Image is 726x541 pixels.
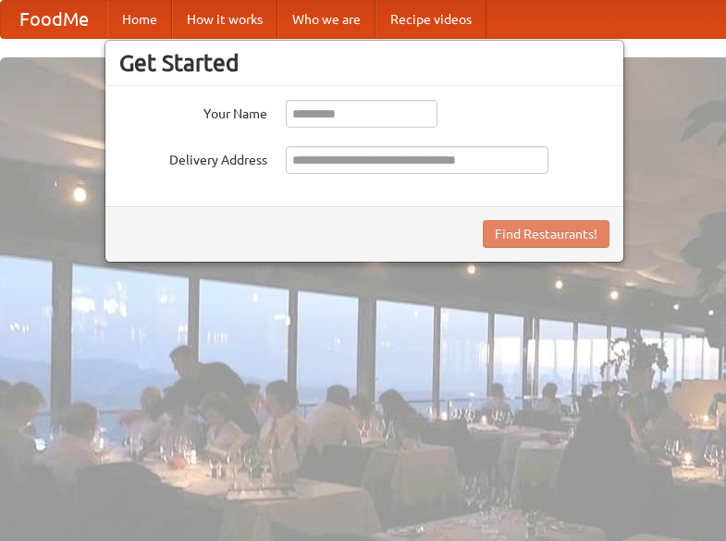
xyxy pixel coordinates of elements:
[483,220,609,248] button: Find Restaurants!
[172,1,277,38] a: How it works
[119,49,609,77] h3: Get Started
[277,1,375,38] a: Who we are
[119,100,267,123] label: Your Name
[119,146,267,169] label: Delivery Address
[375,1,486,38] a: Recipe videos
[107,1,172,38] a: Home
[1,1,107,38] a: FoodMe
